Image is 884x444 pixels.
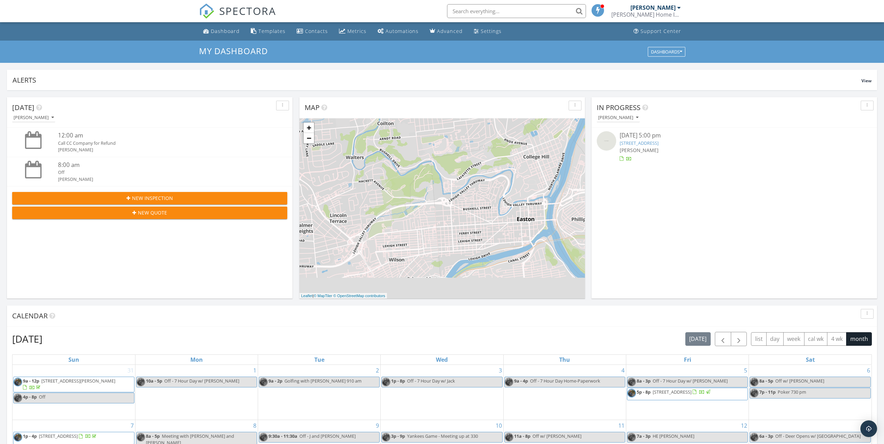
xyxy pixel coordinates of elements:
span: Off - 7 Hour Day w/ [PERSON_NAME] [653,378,728,384]
h2: [DATE] [12,332,42,346]
td: Go to September 1, 2025 [135,365,258,420]
a: Go to September 4, 2025 [620,365,626,376]
span: Off [39,394,46,400]
span: [STREET_ADDRESS] [39,433,78,439]
a: Go to September 9, 2025 [374,420,380,431]
td: Go to September 4, 2025 [503,365,626,420]
button: New Inspection [12,192,287,204]
div: Metrics [347,28,366,34]
span: 1p - 4p [23,433,37,439]
div: 8:00 am [58,161,264,169]
a: Go to September 5, 2025 [743,365,749,376]
a: © MapTiler [314,294,332,298]
button: Next month [731,332,747,346]
div: 12:00 am [58,131,264,140]
span: Off w/ [PERSON_NAME] [532,433,581,439]
a: Advanced [427,25,465,38]
img: 9558811%2Fcover_photos%2F1BnPiHldUQ9XmaqaWh8a%2Fsmall.jpeg [597,131,616,151]
div: | [299,293,387,299]
img: cover_photo.jpg [627,389,636,397]
div: Dashboard [211,28,240,34]
div: Call CC Company for Refund [58,140,264,146]
a: Go to August 31, 2025 [126,365,135,376]
a: 9a - 12p [STREET_ADDRESS][PERSON_NAME] [13,377,134,392]
span: New Quote [138,209,167,216]
img: cover_photo.jpg [505,433,513,442]
a: Go to September 12, 2025 [740,420,749,431]
a: Tuesday [313,355,326,365]
img: cover_photo.jpg [382,378,390,386]
span: 3p - 9p [391,433,405,439]
a: [STREET_ADDRESS] [620,140,659,146]
div: Automations [386,28,419,34]
span: In Progress [597,103,641,112]
td: Go to September 2, 2025 [258,365,381,420]
span: Calendar [12,311,48,320]
div: Off [58,169,264,176]
span: Off - Deer Opens w/ [GEOGRAPHIC_DATA] [775,433,861,439]
a: 1p - 4p [STREET_ADDRESS] [23,433,98,439]
span: Golfing with [PERSON_NAME] 910 am [284,378,362,384]
button: 4 wk [827,332,846,346]
a: Support Center [631,25,684,38]
span: Off - 7 Hour Day Home-Paperwork [530,378,600,384]
div: Support Center [641,28,681,34]
button: Dashboards [648,47,685,57]
span: [STREET_ADDRESS][PERSON_NAME] [41,378,115,384]
a: Sunday [67,355,81,365]
div: Settings [481,28,502,34]
a: Thursday [558,355,571,365]
a: Saturday [804,355,816,365]
span: HE [PERSON_NAME] [653,433,694,439]
img: cover_photo.jpg [627,378,636,386]
span: 9a - 4p [514,378,528,384]
img: cover_photo.jpg [137,378,145,386]
img: cover_photo.jpg [259,378,268,386]
button: [PERSON_NAME] [597,113,640,123]
span: 9a - 2p [268,378,282,384]
button: Previous month [715,332,731,346]
a: Templates [248,25,288,38]
span: Poker 730 pm [778,389,806,395]
img: The Best Home Inspection Software - Spectora [199,3,214,19]
a: Go to September 10, 2025 [494,420,503,431]
button: New Quote [12,207,287,219]
span: 1p - 8p [391,378,405,384]
button: cal wk [804,332,828,346]
span: Map [305,103,320,112]
span: View [861,78,871,84]
a: Go to September 2, 2025 [374,365,380,376]
div: Dashboards [651,49,682,54]
div: [PERSON_NAME] [598,115,638,120]
img: cover_photo.jpg [750,378,759,386]
span: Yankees Game - Meeting up at 330 [407,433,478,439]
a: Go to September 3, 2025 [497,365,503,376]
img: cover_photo.jpg [14,394,22,402]
td: Go to August 31, 2025 [13,365,135,420]
span: [STREET_ADDRESS] [653,389,692,395]
span: 6a - 3p [759,433,773,439]
div: Watson Home Inspection Services LLC [611,11,681,18]
div: [PERSON_NAME] [630,4,676,11]
span: 9a - 12p [23,378,39,384]
input: Search everything... [447,4,586,18]
span: Off w/ [PERSON_NAME] [775,378,824,384]
span: Off - J and [PERSON_NAME] [299,433,356,439]
div: [PERSON_NAME] [58,146,264,153]
img: cover_photo.jpg [259,433,268,442]
button: list [751,332,767,346]
img: cover_photo.jpg [14,378,22,386]
span: SPECTORA [219,3,276,18]
img: cover_photo.jpg [750,389,759,397]
button: week [783,332,804,346]
img: cover_photo.jpg [137,433,145,442]
img: cover_photo.jpg [505,378,513,386]
span: New Inspection [132,194,173,202]
a: 9a - 12p [STREET_ADDRESS][PERSON_NAME] [23,378,115,391]
a: © OpenStreetMap contributors [333,294,385,298]
a: SPECTORA [199,9,276,24]
div: Open Intercom Messenger [860,420,877,437]
span: 8a - 5p [759,378,773,384]
button: day [766,332,784,346]
span: 8a - 3p [637,378,651,384]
